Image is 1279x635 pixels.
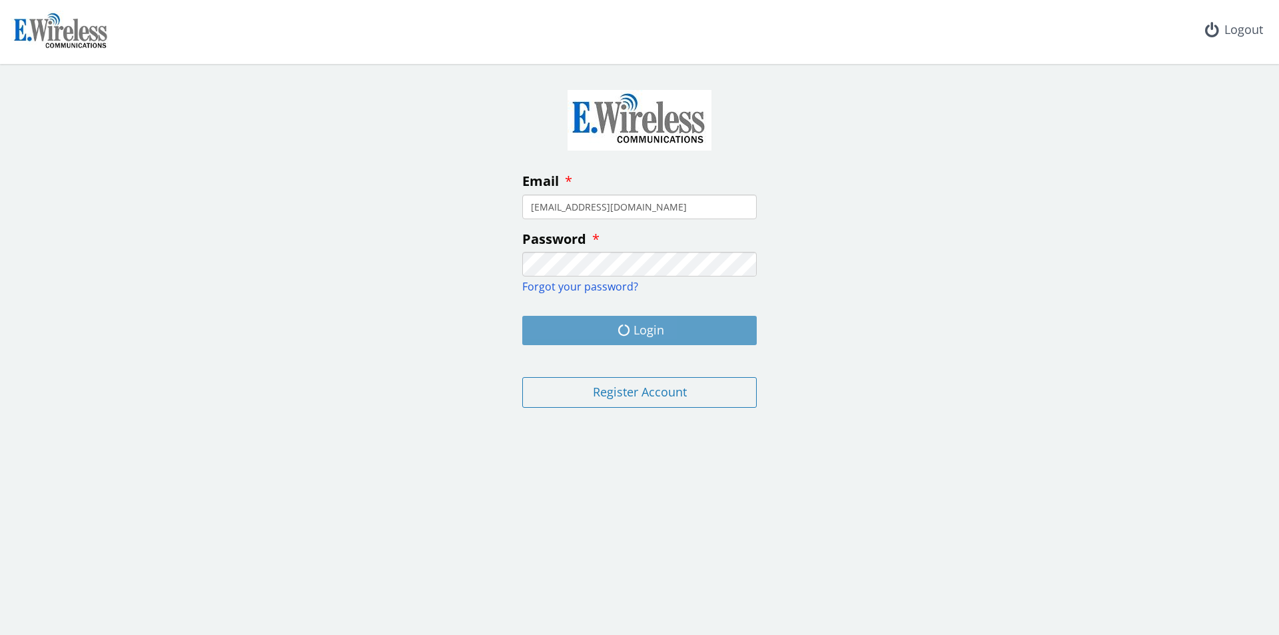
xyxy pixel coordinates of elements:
a: Forgot your password? [522,279,638,294]
button: Login [522,316,757,345]
button: Register Account [522,377,757,408]
span: Password [522,230,586,248]
input: enter your email address [522,195,757,219]
span: Email [522,172,559,190]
